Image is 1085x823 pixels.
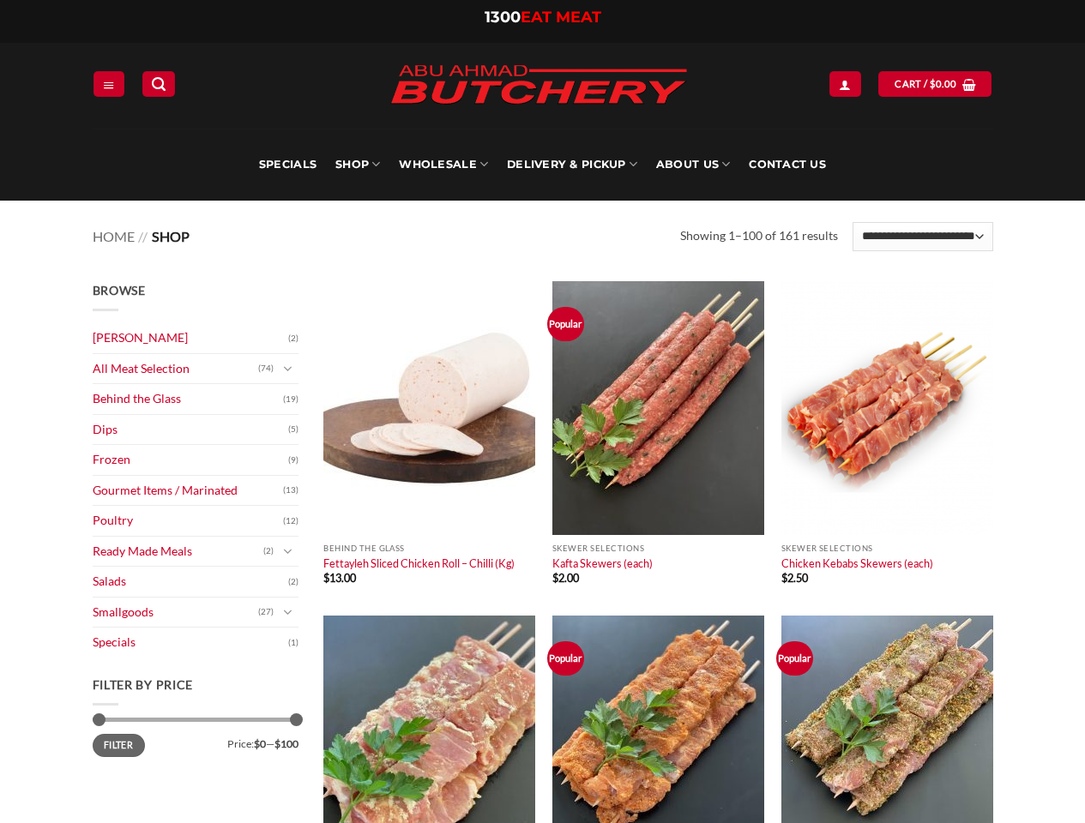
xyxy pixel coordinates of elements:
[93,445,288,475] a: Frozen
[258,356,274,381] span: (74)
[781,281,993,535] img: Chicken Kebabs Skewers
[283,508,298,534] span: (12)
[749,129,826,201] a: Contact Us
[552,281,764,535] img: Kafta Skewers
[323,281,535,535] img: Fettayleh Sliced Chicken Roll - Chilli (Kg)
[552,544,764,553] p: Skewer Selections
[152,228,190,244] span: Shop
[399,129,488,201] a: Wholesale
[93,734,298,749] div: Price: —
[930,76,936,92] span: $
[93,567,288,597] a: Salads
[138,228,148,244] span: //
[288,448,298,473] span: (9)
[656,129,730,201] a: About Us
[781,556,933,570] a: Chicken Kebabs Skewers (each)
[552,571,579,585] bdi: 2.00
[93,323,288,353] a: [PERSON_NAME]
[93,628,288,658] a: Specials
[323,544,535,553] p: Behind the Glass
[507,129,637,201] a: Delivery & Pickup
[263,538,274,564] span: (2)
[930,78,957,89] bdi: 0.00
[288,630,298,656] span: (1)
[254,737,266,750] span: $0
[552,571,558,585] span: $
[93,354,258,384] a: All Meat Selection
[552,556,653,570] a: Kafta Skewers (each)
[895,76,956,92] span: Cart /
[283,387,298,412] span: (19)
[485,8,521,27] span: 1300
[288,569,298,595] span: (2)
[93,283,146,297] span: Browse
[485,8,601,27] a: 1300EAT MEAT
[335,129,380,201] a: SHOP
[853,222,992,251] select: Shop order
[323,556,515,570] a: Fettayleh Sliced Chicken Roll – Chilli (Kg)
[93,734,145,757] button: Filter
[680,226,838,246] p: Showing 1–100 of 161 results
[781,571,787,585] span: $
[93,506,283,536] a: Poultry
[274,737,298,750] span: $100
[829,71,860,96] a: Login
[258,599,274,625] span: (27)
[376,53,702,118] img: Abu Ahmad Butchery
[93,677,194,692] span: Filter by price
[323,571,356,585] bdi: 13.00
[878,71,992,96] a: View cart
[93,228,135,244] a: Home
[259,129,316,201] a: Specials
[283,478,298,503] span: (13)
[288,326,298,351] span: (2)
[93,476,283,506] a: Gourmet Items / Marinated
[142,71,175,96] a: Search
[93,415,288,445] a: Dips
[278,359,298,378] button: Toggle
[521,8,601,27] span: EAT MEAT
[278,603,298,622] button: Toggle
[288,417,298,442] span: (5)
[323,571,329,585] span: $
[93,537,263,567] a: Ready Made Meals
[93,384,283,414] a: Behind the Glass
[93,71,124,96] a: Menu
[278,542,298,561] button: Toggle
[781,571,808,585] bdi: 2.50
[93,598,258,628] a: Smallgoods
[781,544,993,553] p: Skewer Selections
